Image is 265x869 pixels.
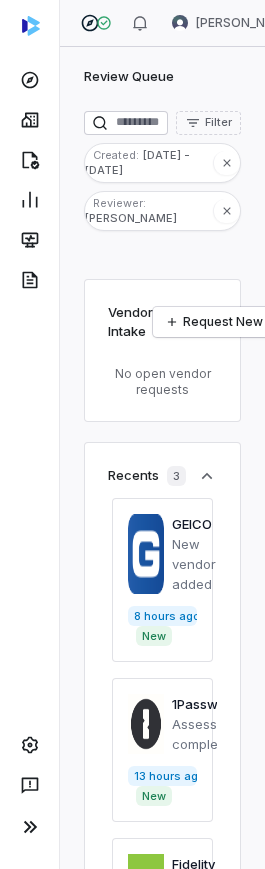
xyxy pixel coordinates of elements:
[172,15,188,31] img: Hailey Nicholson avatar
[85,146,143,164] span: Created :
[108,303,153,342] h2: Vendor Intake
[108,366,217,398] p: No open vendor requests
[85,209,185,227] span: [PERSON_NAME]
[85,194,150,212] span: Reviewer :
[172,696,239,712] a: 1Password
[167,466,186,486] span: 3
[22,16,40,36] img: svg%3e
[108,466,186,486] div: Recents
[84,67,174,87] h1: Review Queue
[176,111,241,135] button: Filter
[85,146,190,179] span: [DATE] - [DATE]
[172,516,212,532] a: GEICO
[205,115,232,130] span: Filter
[108,466,217,486] button: Recents3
